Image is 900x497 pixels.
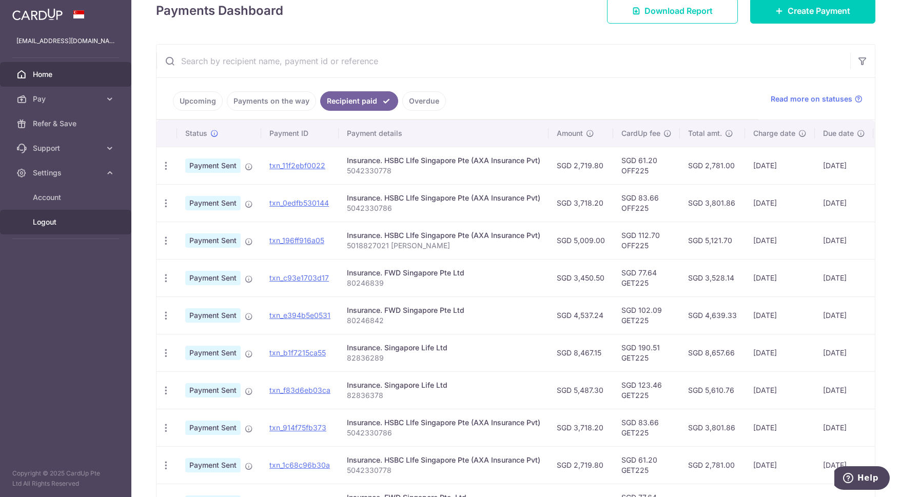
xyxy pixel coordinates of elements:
a: txn_e394b5e0531 [269,311,330,320]
a: Overdue [402,91,446,111]
td: [DATE] [815,296,873,334]
p: 5042330778 [347,166,540,176]
td: SGD 83.66 GET225 [613,409,680,446]
span: Total amt. [688,128,722,138]
span: Home [33,69,101,79]
td: SGD 3,450.50 [549,259,613,296]
td: SGD 5,009.00 [549,222,613,259]
div: Insurance. FWD Singapore Pte Ltd [347,305,540,315]
span: Payment Sent [185,421,241,435]
a: Payments on the way [227,91,316,111]
div: Insurance. HSBC LIfe Singapore Pte (AXA Insurance Pvt) [347,455,540,465]
td: [DATE] [745,296,815,334]
p: 5042330778 [347,465,540,475]
td: SGD 3,718.20 [549,184,613,222]
td: [DATE] [815,147,873,184]
a: txn_0edfb530144 [269,198,329,207]
span: Payment Sent [185,158,241,173]
td: [DATE] [745,334,815,371]
p: 82836289 [347,353,540,363]
td: SGD 4,639.33 [680,296,745,334]
iframe: Opens a widget where you can find more information [834,466,890,492]
span: Due date [823,128,854,138]
div: Insurance. HSBC LIfe Singapore Pte (AXA Insurance Pvt) [347,193,540,203]
span: Read more on statuses [771,94,852,104]
td: SGD 190.51 GET225 [613,334,680,371]
input: Search by recipient name, payment id or reference [156,45,850,77]
td: SGD 102.09 GET225 [613,296,680,334]
td: SGD 3,801.86 [680,409,745,446]
td: SGD 3,718.20 [549,409,613,446]
p: 5018827021 [PERSON_NAME] [347,241,540,251]
p: 80246839 [347,278,540,288]
td: [DATE] [815,446,873,484]
a: txn_b1f7215ca55 [269,348,326,357]
span: Account [33,192,101,203]
td: [DATE] [745,147,815,184]
td: SGD 2,781.00 [680,446,745,484]
span: Create Payment [788,5,850,17]
td: SGD 77.64 GET225 [613,259,680,296]
td: SGD 5,610.76 [680,371,745,409]
td: SGD 8,467.15 [549,334,613,371]
td: [DATE] [815,259,873,296]
td: SGD 2,781.00 [680,147,745,184]
span: Logout [33,217,101,227]
span: Payment Sent [185,233,241,248]
span: Support [33,143,101,153]
span: Payment Sent [185,308,241,323]
div: Insurance. HSBC LIfe Singapore Pte (AXA Insurance Pvt) [347,418,540,428]
p: 5042330786 [347,203,540,213]
div: Insurance. Singapore Life Ltd [347,343,540,353]
span: Payment Sent [185,346,241,360]
td: SGD 123.46 GET225 [613,371,680,409]
a: txn_f83d6eb03ca [269,386,330,394]
td: SGD 4,537.24 [549,296,613,334]
td: [DATE] [815,409,873,446]
th: Payment ID [261,120,339,147]
td: [DATE] [815,222,873,259]
p: 5042330786 [347,428,540,438]
td: [DATE] [815,184,873,222]
p: 82836378 [347,390,540,401]
td: SGD 61.20 GET225 [613,446,680,484]
a: Upcoming [173,91,223,111]
td: [DATE] [745,371,815,409]
span: Download Report [644,5,713,17]
td: [DATE] [745,259,815,296]
span: CardUp fee [621,128,660,138]
td: [DATE] [815,371,873,409]
div: Insurance. HSBC LIfe Singapore Pte (AXA Insurance Pvt) [347,230,540,241]
td: [DATE] [745,222,815,259]
a: Recipient paid [320,91,398,111]
a: txn_1c68c96b30a [269,461,330,469]
div: Insurance. Singapore Life Ltd [347,380,540,390]
p: [EMAIL_ADDRESS][DOMAIN_NAME] [16,36,115,46]
td: SGD 61.20 OFF225 [613,147,680,184]
td: SGD 2,719.80 [549,446,613,484]
td: SGD 3,528.14 [680,259,745,296]
th: Payment details [339,120,549,147]
a: txn_914f75fb373 [269,423,326,432]
span: Payment Sent [185,383,241,397]
div: Insurance. FWD Singapore Pte Ltd [347,268,540,278]
span: Payment Sent [185,196,241,210]
td: [DATE] [745,446,815,484]
td: SGD 8,657.66 [680,334,745,371]
h4: Payments Dashboard [156,2,283,20]
td: SGD 5,121.70 [680,222,745,259]
td: [DATE] [815,334,873,371]
td: SGD 83.66 OFF225 [613,184,680,222]
img: CardUp [12,8,63,21]
span: Payment Sent [185,458,241,472]
td: SGD 3,801.86 [680,184,745,222]
span: Payment Sent [185,271,241,285]
span: Refer & Save [33,118,101,129]
td: SGD 5,487.30 [549,371,613,409]
span: Charge date [753,128,795,138]
span: Status [185,128,207,138]
a: Read more on statuses [771,94,863,104]
td: SGD 2,719.80 [549,147,613,184]
a: txn_c93e1703d17 [269,273,329,282]
div: Insurance. HSBC LIfe Singapore Pte (AXA Insurance Pvt) [347,155,540,166]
